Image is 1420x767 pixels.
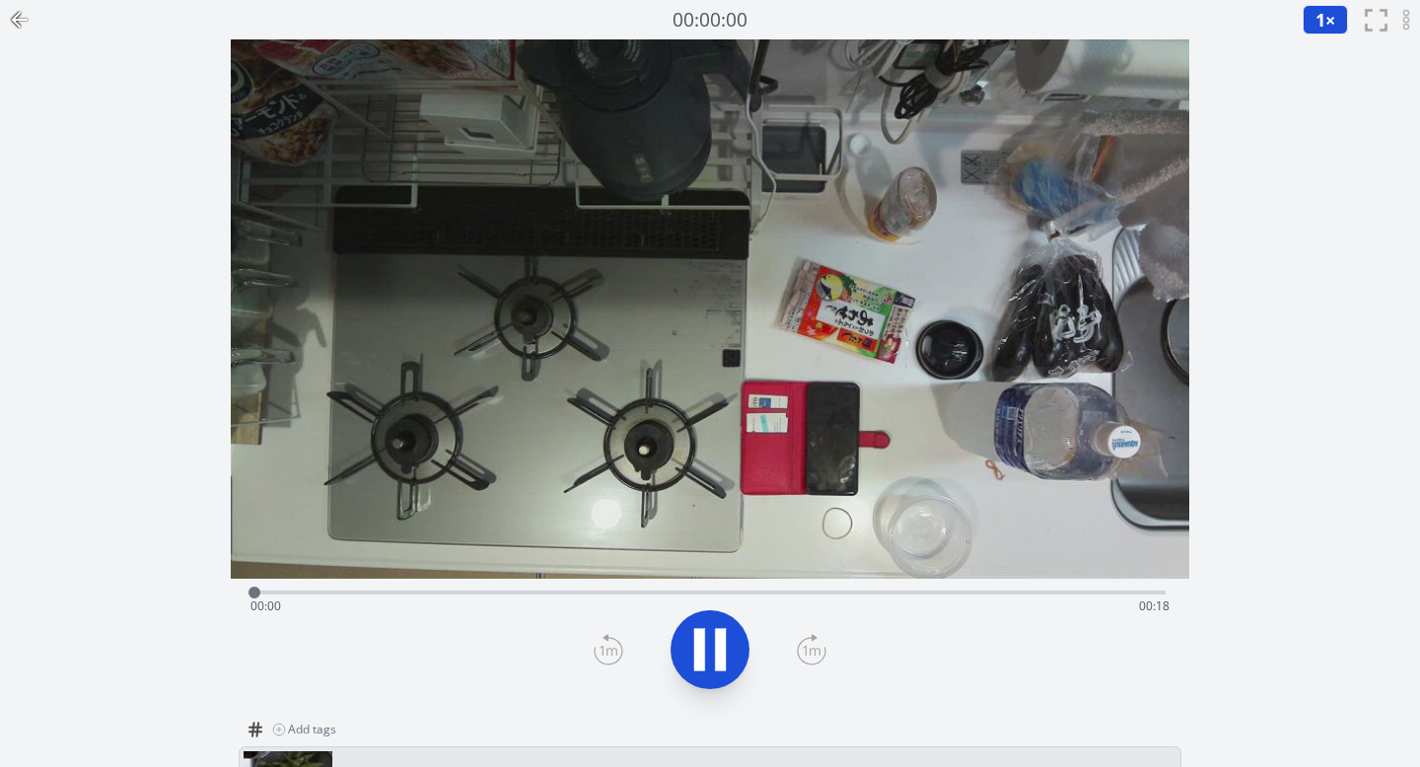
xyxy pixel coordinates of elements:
button: 1× [1303,5,1348,35]
button: Add tags [264,714,344,745]
a: 00:00:00 [673,6,747,35]
span: Add tags [288,722,336,737]
span: 00:18 [1139,597,1170,614]
span: 1 [1315,8,1325,32]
